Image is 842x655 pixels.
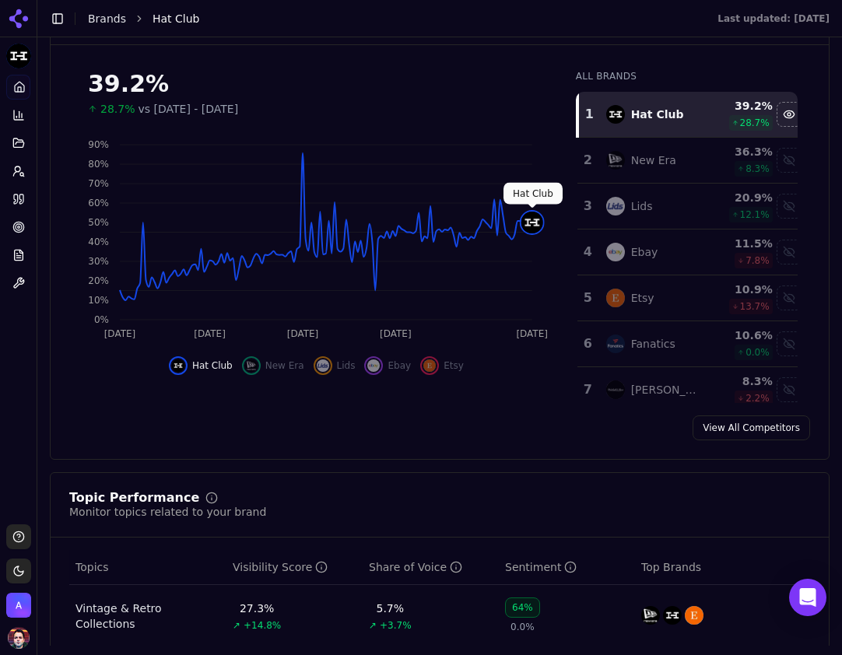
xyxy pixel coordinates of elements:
div: 39.2 % [717,98,773,114]
button: Open user button [8,627,30,649]
span: Top Brands [641,559,701,575]
tr: 7mitchell & ness[PERSON_NAME] & [PERSON_NAME]8.3%2.2%Show mitchell & ness data [577,367,803,413]
span: Lids [337,359,356,372]
div: 36.3 % [717,144,773,159]
img: Deniz Ozcan [8,627,30,649]
div: 5 [584,289,591,307]
tspan: 10% [88,295,109,306]
tspan: 90% [88,139,109,150]
span: Topics [75,559,109,575]
div: Ebay [631,244,658,260]
div: 8.3 % [717,373,773,389]
div: New Era [631,152,676,168]
div: 7 [584,380,591,399]
tspan: 20% [88,275,109,286]
button: Hide hat club data [777,102,802,127]
th: Top Brands [635,550,810,585]
span: 8.3 % [746,163,770,175]
span: 7.8 % [746,254,770,267]
span: Ebay [388,359,411,372]
div: 3 [584,197,591,215]
nav: breadcrumb [88,11,686,26]
div: Share of Voice [369,559,462,575]
tspan: 80% [88,159,109,170]
div: Fanatics [631,336,675,352]
tr: 6fanaticsFanatics10.6%0.0%Show fanatics data [577,321,803,367]
button: Show lids data [777,194,802,219]
button: Show etsy data [777,285,802,310]
button: Show new era data [777,148,802,173]
span: Etsy [444,359,464,372]
div: Topic Performance [69,492,199,504]
button: Show ebay data [777,240,802,264]
button: Current brand: Hat Club [6,44,31,68]
tspan: 0% [94,314,109,325]
img: ebay [606,243,625,261]
a: Brands [88,12,126,25]
span: vs [DATE] - [DATE] [138,101,238,117]
span: Hat Club [153,11,199,26]
tspan: 30% [88,256,109,267]
tr: 1hat clubHat Club39.2%28.7%Hide hat club data [577,92,803,138]
span: Hat Club [192,359,233,372]
div: 11.5 % [717,236,773,251]
th: visibilityScore [226,550,363,585]
img: fanatics [606,335,625,353]
tspan: [DATE] [104,328,136,339]
span: ↗ [369,619,377,632]
span: 28.7 % [740,117,770,129]
tspan: 50% [88,217,109,228]
img: etsy [606,289,625,307]
img: new era [606,151,625,170]
div: Lids [631,198,653,214]
a: Vintage & Retro Collections [75,601,220,632]
a: View All Competitors [693,415,810,440]
button: Show etsy data [420,356,464,375]
img: hat club [172,359,184,372]
span: New Era [265,359,304,372]
th: shareOfVoice [363,550,499,585]
div: 20.9 % [717,190,773,205]
img: Admin [6,593,31,618]
div: All Brands [576,70,798,82]
div: 10.9 % [717,282,773,297]
button: Open organization switcher [6,593,31,618]
div: 64% [505,597,540,618]
img: hat club [521,212,543,233]
div: 27.3% [240,601,274,616]
span: 28.7% [100,101,135,117]
div: 4 [584,243,591,261]
div: Etsy [631,290,654,306]
span: 12.1 % [740,208,770,221]
div: Sentiment [505,559,577,575]
button: Show mitchell & ness data [777,377,802,402]
tr: 5etsyEtsy10.9%13.7%Show etsy data [577,275,803,321]
tr: 4ebayEbay11.5%7.8%Show ebay data [577,229,803,275]
button: Show ebay data [364,356,411,375]
tspan: 40% [88,236,109,247]
span: 2.2 % [746,392,770,405]
img: lids [317,359,329,372]
img: lids [606,197,625,215]
img: new era [245,359,258,372]
button: Hide hat club data [169,356,233,375]
div: 10.6 % [717,327,773,343]
span: ↗ [233,619,240,632]
img: hat club [663,606,682,625]
div: 6 [584,335,591,353]
p: Hat Club [513,187,553,200]
tspan: [DATE] [194,328,226,339]
div: Open Intercom Messenger [789,579,826,616]
tr: 3lidsLids20.9%12.1%Show lids data [577,184,803,229]
div: Hat Club [631,107,684,122]
tspan: [DATE] [516,328,548,339]
tr: 2new eraNew Era36.3%8.3%Show new era data [577,138,803,184]
div: Visibility Score [233,559,328,575]
tspan: [DATE] [287,328,319,339]
div: Last updated: [DATE] [717,12,830,25]
div: 5.7% [377,601,405,616]
img: Hat Club [6,44,31,68]
img: ebay [367,359,380,372]
img: new era [641,606,660,625]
